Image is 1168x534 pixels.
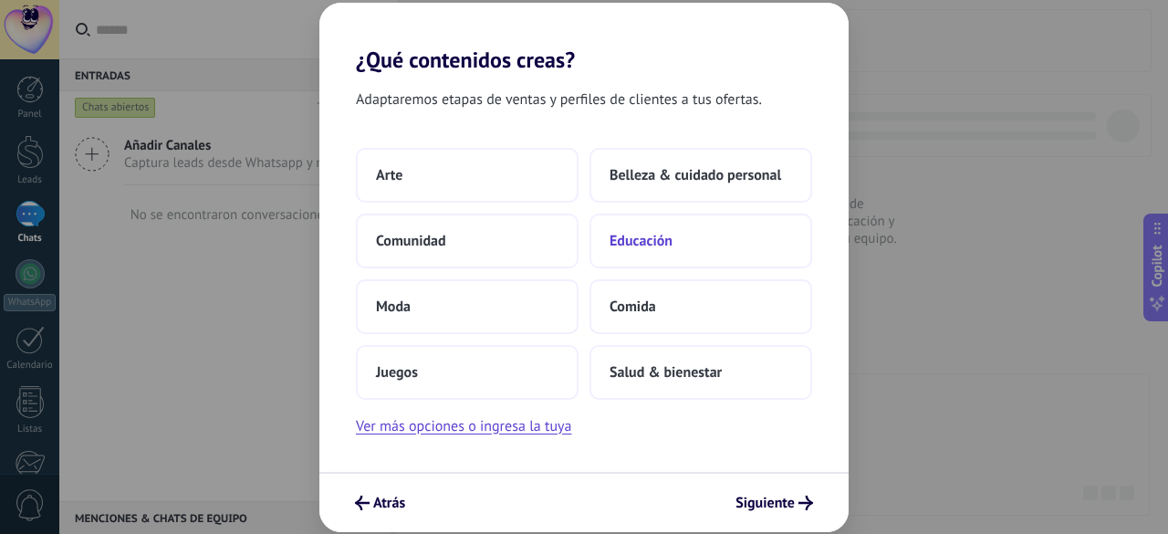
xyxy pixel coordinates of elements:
button: Juegos [356,345,579,400]
span: Comunidad [376,232,446,250]
button: Arte [356,148,579,203]
button: Comunidad [356,214,579,268]
span: Arte [376,166,402,184]
span: Salud & bienestar [610,363,722,382]
button: Moda [356,279,579,334]
button: Siguiente [727,487,821,518]
span: Belleza & cuidado personal [610,166,781,184]
span: Atrás [373,497,405,509]
span: Comida [610,298,656,316]
span: Juegos [376,363,418,382]
button: Belleza & cuidado personal [589,148,812,203]
span: Educación [610,232,673,250]
span: Adaptaremos etapas de ventas y perfiles de clientes a tus ofertas. [356,88,762,111]
button: Comida [589,279,812,334]
span: Siguiente [735,497,795,509]
button: Salud & bienestar [589,345,812,400]
button: Atrás [347,487,413,518]
button: Educación [589,214,812,268]
span: Moda [376,298,411,316]
button: Ver más opciones o ingresa la tuya [356,414,571,438]
h2: ¿Qué contenidos creas? [319,3,849,73]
